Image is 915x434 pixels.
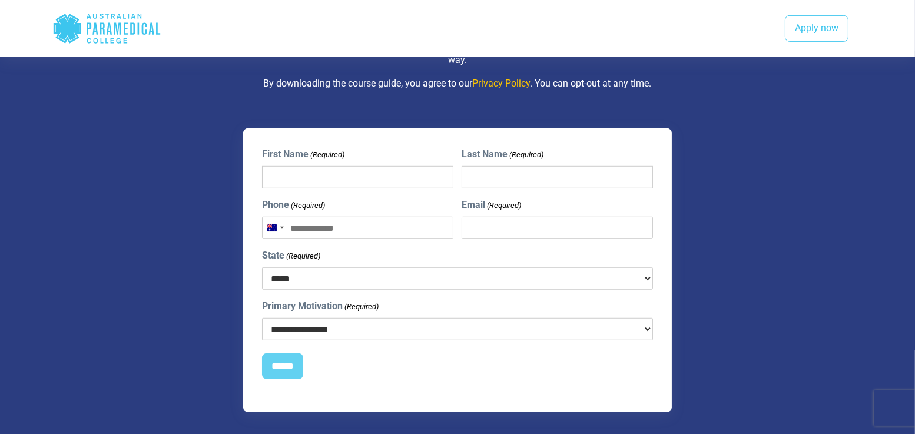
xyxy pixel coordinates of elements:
span: (Required) [344,301,379,313]
label: Phone [262,198,325,212]
a: Apply now [785,15,848,42]
label: State [262,249,320,263]
label: First Name [262,147,344,161]
p: By downloading the course guide, you agree to our . You can opt-out at any time. [113,77,802,91]
span: (Required) [286,250,321,262]
div: Australian Paramedical College [52,9,161,48]
span: (Required) [290,200,326,211]
span: (Required) [508,149,543,161]
span: (Required) [486,200,521,211]
label: Email [462,198,521,212]
span: (Required) [310,149,345,161]
label: Primary Motivation [262,299,379,313]
label: Last Name [462,147,543,161]
a: Privacy Policy [473,78,531,89]
button: Selected country [263,217,287,238]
